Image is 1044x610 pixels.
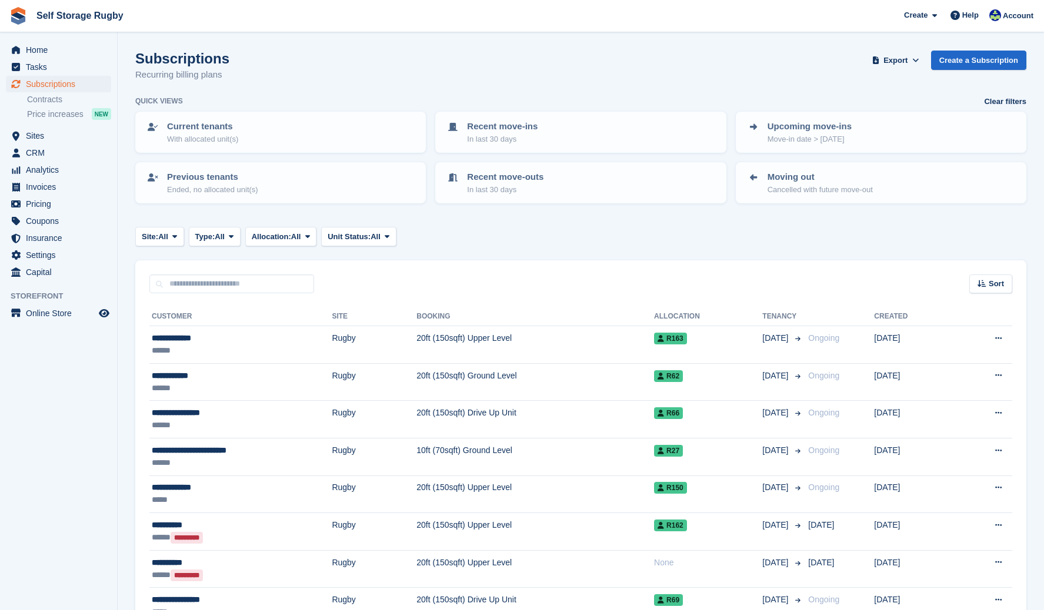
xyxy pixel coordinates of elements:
td: 20ft (150sqft) Upper Level [416,513,654,551]
span: Ongoing [808,371,839,380]
th: Customer [149,307,332,326]
th: Booking [416,307,654,326]
td: 20ft (150sqft) Upper Level [416,326,654,364]
span: R62 [654,370,683,382]
a: menu [6,128,111,144]
p: In last 30 days [467,184,543,196]
a: Upcoming move-ins Move-in date > [DATE] [737,113,1025,152]
td: [DATE] [874,401,953,438]
p: Ended, no allocated unit(s) [167,184,258,196]
span: Account [1003,10,1033,22]
span: Pricing [26,196,96,212]
span: Capital [26,264,96,280]
span: Subscriptions [26,76,96,92]
div: NEW [92,108,111,120]
button: Site: All [135,227,184,246]
p: Recurring billing plans [135,68,229,82]
a: Self Storage Rugby [32,6,128,25]
th: Tenancy [762,307,803,326]
p: In last 30 days [467,133,538,145]
td: Rugby [332,326,416,364]
p: With allocated unit(s) [167,133,238,145]
span: All [158,231,168,243]
td: 20ft (150sqft) Upper Level [416,550,654,588]
span: Settings [26,247,96,263]
a: Previous tenants Ended, no allocated unit(s) [136,163,425,202]
td: 20ft (150sqft) Ground Level [416,363,654,401]
span: Ongoing [808,445,839,455]
th: Site [332,307,416,326]
span: R66 [654,407,683,419]
span: [DATE] [762,594,790,606]
td: 10ft (70sqft) Ground Level [416,438,654,475]
td: [DATE] [874,363,953,401]
a: menu [6,42,111,58]
a: menu [6,213,111,229]
h6: Quick views [135,96,183,106]
span: Ongoing [808,595,839,604]
a: Recent move-outs In last 30 days [436,163,725,202]
a: Recent move-ins In last 30 days [436,113,725,152]
span: Coupons [26,213,96,229]
span: R162 [654,519,687,531]
a: Preview store [97,306,111,320]
span: [DATE] [762,370,790,382]
span: Help [962,9,979,21]
button: Unit Status: All [321,227,396,246]
a: Contracts [27,94,111,105]
span: [DATE] [762,557,790,569]
span: Online Store [26,305,96,321]
a: menu [6,59,111,75]
a: Price increases NEW [27,108,111,120]
h1: Subscriptions [135,51,229,66]
span: Ongoing [808,408,839,417]
p: Move-in date > [DATE] [768,133,852,145]
span: R163 [654,333,687,344]
a: menu [6,305,111,321]
span: R69 [654,594,683,606]
th: Created [874,307,953,326]
span: Create [904,9,928,21]
a: menu [6,264,111,280]
p: Recent move-ins [467,120,538,133]
a: menu [6,76,111,92]
span: Site: [142,231,158,243]
p: Previous tenants [167,170,258,184]
div: None [654,557,762,569]
span: [DATE] [762,481,790,494]
span: Sort [989,278,1004,290]
p: Recent move-outs [467,170,543,184]
img: Richard Palmer [989,9,1001,21]
td: Rugby [332,513,416,551]
span: [DATE] [762,407,790,419]
p: Current tenants [167,120,238,133]
span: Unit Status: [328,231,371,243]
span: Analytics [26,162,96,178]
a: Current tenants With allocated unit(s) [136,113,425,152]
a: Moving out Cancelled with future move-out [737,163,1025,202]
span: [DATE] [762,444,790,457]
span: Ongoing [808,482,839,492]
span: Insurance [26,230,96,246]
td: [DATE] [874,326,953,364]
td: 20ft (150sqft) Upper Level [416,475,654,513]
p: Moving out [768,170,873,184]
span: CRM [26,145,96,161]
span: Sites [26,128,96,144]
span: Tasks [26,59,96,75]
a: menu [6,247,111,263]
td: [DATE] [874,438,953,475]
a: menu [6,179,111,195]
span: Storefront [11,290,117,302]
span: [DATE] [762,519,790,531]
span: [DATE] [808,520,834,529]
span: [DATE] [762,332,790,344]
td: Rugby [332,401,416,438]
p: Cancelled with future move-out [768,184,873,196]
td: [DATE] [874,475,953,513]
span: All [371,231,381,243]
td: [DATE] [874,513,953,551]
span: Ongoing [808,333,839,343]
span: [DATE] [808,558,834,567]
span: Export [883,55,908,66]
